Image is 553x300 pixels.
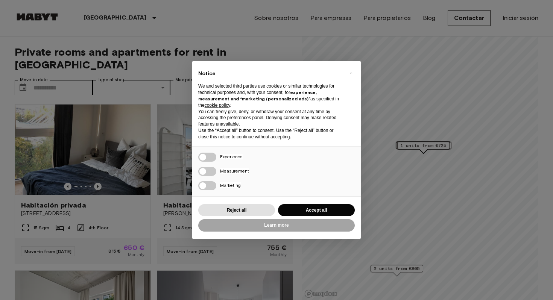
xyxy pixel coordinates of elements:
button: Close this notice [345,67,357,79]
p: Use the “Accept all” button to consent. Use the “Reject all” button or close this notice to conti... [198,127,343,140]
span: Experience [220,154,243,159]
span: Measurement [220,168,249,174]
p: We and selected third parties use cookies or similar technologies for technical purposes and, wit... [198,83,343,108]
span: × [350,68,352,77]
p: You can freely give, deny, or withdraw your consent at any time by accessing the preferences pane... [198,109,343,127]
button: Accept all [278,204,355,217]
span: Marketing [220,182,241,188]
button: Reject all [198,204,275,217]
button: Learn more [198,219,355,232]
strong: experience, measurement and “marketing (personalized ads)” [198,89,317,102]
h2: Notice [198,70,343,77]
a: cookie policy [205,103,230,108]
